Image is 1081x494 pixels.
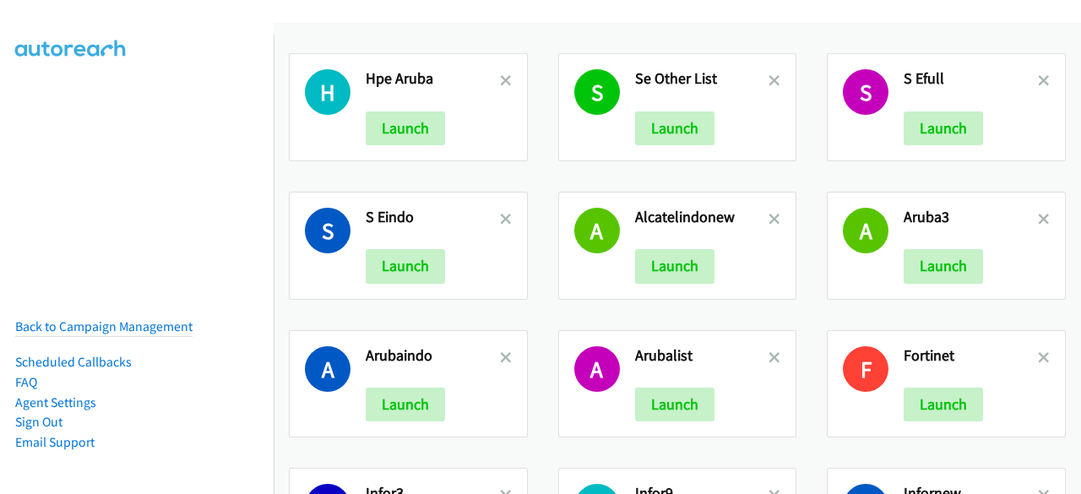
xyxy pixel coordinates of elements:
h2: Hpe Aruba [366,69,500,89]
h1: A [574,346,620,392]
button: Launch [366,388,445,421]
h1: A [574,208,620,253]
a: Sign Out [15,414,62,430]
h2: Arubalist [635,346,769,366]
button: Launch [904,111,983,145]
h2: Se Other List [635,69,769,89]
h2: S Eindo [366,208,500,227]
h1: A [305,346,350,392]
h1: H [305,69,350,115]
h1: F [843,346,888,392]
button: Launch [635,249,714,283]
a: Back to Campaign Management [15,318,193,334]
h1: A [843,208,888,253]
button: Launch [904,249,983,283]
button: Launch [635,111,714,145]
a: Agent Settings [15,394,96,410]
button: Launch [904,388,983,421]
button: Launch [366,111,445,145]
button: Launch [366,249,445,283]
h2: Aruba3 [904,208,1038,227]
a: Scheduled Callbacks [15,354,132,370]
h1: S [305,208,350,253]
h2: Fortinet [904,346,1038,366]
a: Email Support [15,434,95,450]
h1: S [574,69,620,115]
a: FAQ [15,374,37,390]
h2: Arubaindo [366,346,500,366]
h2: Alcatelindonew [635,208,769,227]
button: Launch [635,388,714,421]
h2: S Efull [904,69,1038,89]
h1: S [843,69,888,115]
